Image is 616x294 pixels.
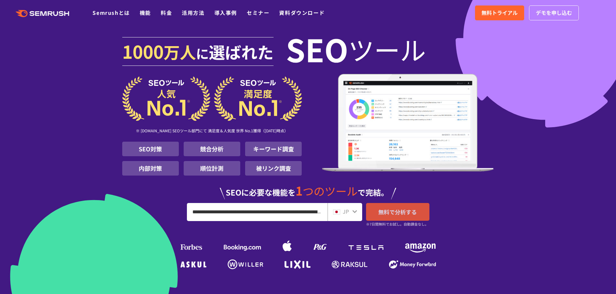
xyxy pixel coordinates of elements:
li: 競合分析 [184,142,240,156]
li: SEO対策 [122,142,179,156]
span: 1000 [122,38,164,64]
div: ※ [DOMAIN_NAME] SEOツール部門にて 満足度＆人気度 世界 No.1獲得（[DATE]時点） [122,121,302,142]
span: 1 [296,182,303,199]
span: に [196,44,209,63]
li: 被リンク調査 [245,161,302,176]
div: SEOに必要な機能を [122,178,494,199]
a: 資料ダウンロード [279,9,325,16]
span: ツール [348,36,426,62]
a: セミナー [247,9,269,16]
li: キーワード調査 [245,142,302,156]
span: で完結。 [358,187,389,198]
span: 万人 [164,40,196,63]
span: 無料トライアル [481,9,518,17]
small: ※7日間無料でお試し。自動課金なし。 [366,221,428,227]
a: 無料トライアル [475,5,524,20]
a: デモを申し込む [529,5,579,20]
span: デモを申し込む [536,9,572,17]
span: 無料で分析する [378,208,417,216]
span: SEO [286,36,348,62]
a: 無料で分析する [366,203,429,221]
span: JP [343,208,349,215]
a: 導入事例 [214,9,237,16]
span: つのツール [303,183,358,199]
li: 内部対策 [122,161,179,176]
a: 活用方法 [182,9,204,16]
span: 選ばれた [209,40,274,63]
a: Semrushとは [92,9,130,16]
a: 料金 [161,9,172,16]
input: URL、キーワードを入力してください [187,203,327,221]
a: 機能 [140,9,151,16]
li: 順位計測 [184,161,240,176]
